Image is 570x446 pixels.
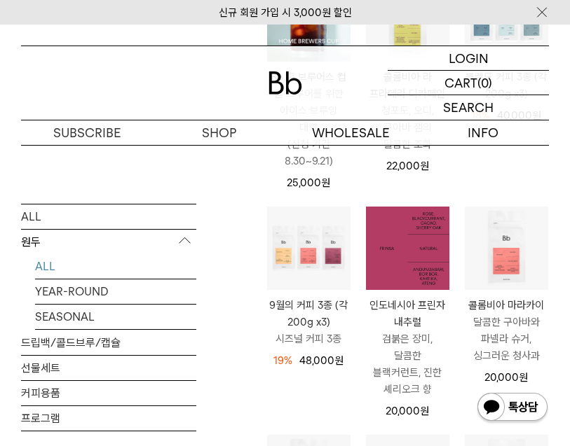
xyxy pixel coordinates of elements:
[21,204,196,228] a: ALL
[519,371,528,384] span: 원
[21,120,153,145] a: SUBSCRIBE
[35,253,196,278] a: ALL
[21,405,196,430] a: 프로그램
[484,371,528,384] span: 20,000
[386,160,429,172] span: 22,000
[21,380,196,405] a: 커피용품
[477,71,492,95] p: (0)
[445,71,477,95] p: CART
[417,120,549,145] p: INFO
[366,330,449,398] p: 검붉은 장미, 달콤한 블랙커런트, 진한 셰리오크 향
[334,354,344,367] span: 원
[267,207,351,290] img: 9월의 커피 3종 (각 200g x3)
[269,71,302,95] img: 로고
[366,207,449,290] a: 인도네시아 프린자 내추럴
[443,95,494,120] p: SEARCH
[449,46,489,70] p: LOGIN
[273,352,292,369] div: 19%
[465,314,548,364] p: 달콤한 구아바와 파넬라 슈거, 싱그러운 청사과
[386,405,429,417] span: 20,000
[465,297,548,364] a: 콜롬비아 마라카이 달콤한 구아바와 파넬라 슈거, 싱그러운 청사과
[287,176,330,189] span: 25,000
[476,391,549,425] img: 카카오톡 채널 1:1 채팅 버튼
[366,297,449,330] p: 인도네시아 프린자 내추럴
[35,279,196,303] a: YEAR-ROUND
[321,176,330,189] span: 원
[267,297,351,330] p: 9월의 커피 3종 (각 200g x3)
[267,297,351,347] a: 9월의 커피 3종 (각 200g x3) 시즈널 커피 3종
[219,6,352,19] a: 신규 회원 가입 시 3,000원 할인
[21,330,196,354] a: 드립백/콜드브루/캡슐
[366,207,449,290] img: 1000000483_add2_080.jpg
[267,330,351,347] p: 시즈널 커피 3종
[285,120,417,145] p: WHOLESALE
[153,120,285,145] a: SHOP
[21,355,196,379] a: 선물세트
[299,354,344,367] span: 48,000
[388,71,549,95] a: CART (0)
[366,297,449,398] a: 인도네시아 프린자 내추럴 검붉은 장미, 달콤한 블랙커런트, 진한 셰리오크 향
[388,46,549,71] a: LOGIN
[21,229,196,254] p: 원두
[35,304,196,328] a: SEASONAL
[420,160,429,172] span: 원
[420,405,429,417] span: 원
[465,297,548,314] p: 콜롬비아 마라카이
[465,207,548,290] img: 콜롬비아 마라카이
